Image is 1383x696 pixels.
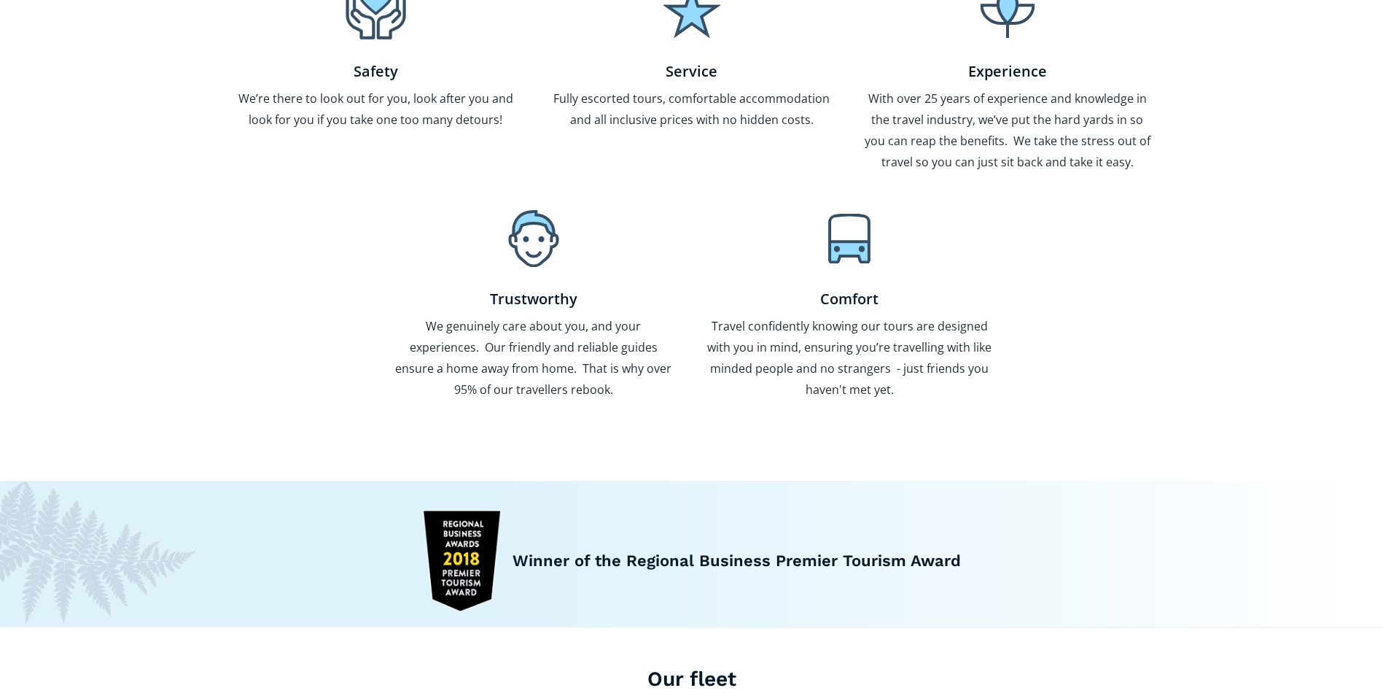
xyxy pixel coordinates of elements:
[233,62,519,81] h4: Safety
[864,62,1150,81] h4: Experience
[864,88,1150,173] p: With over 25 years of experience and knowledge in the travel industry, we’ve put the hard yards i...
[548,88,835,131] p: Fully escorted tours, comfortable accommodation and all inclusive prices with no hidden costs.
[390,316,677,401] p: We genuinely care about you, and your experiences. Our friendly and reliable guides ensure a home...
[233,88,519,131] p: We’re there to look out for you, look after you and look for you if you take one too many detours!
[233,665,1151,693] h3: Our fleet
[390,290,677,309] h4: Trustworthy
[706,290,993,309] h4: Comfort
[706,316,993,401] p: Travel confidently knowing our tours are designed with you in mind, ensuring you’re travelling wi...
[513,551,961,572] h4: Winner of the Regional Business Premier Tourism Award
[548,62,835,81] h4: Service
